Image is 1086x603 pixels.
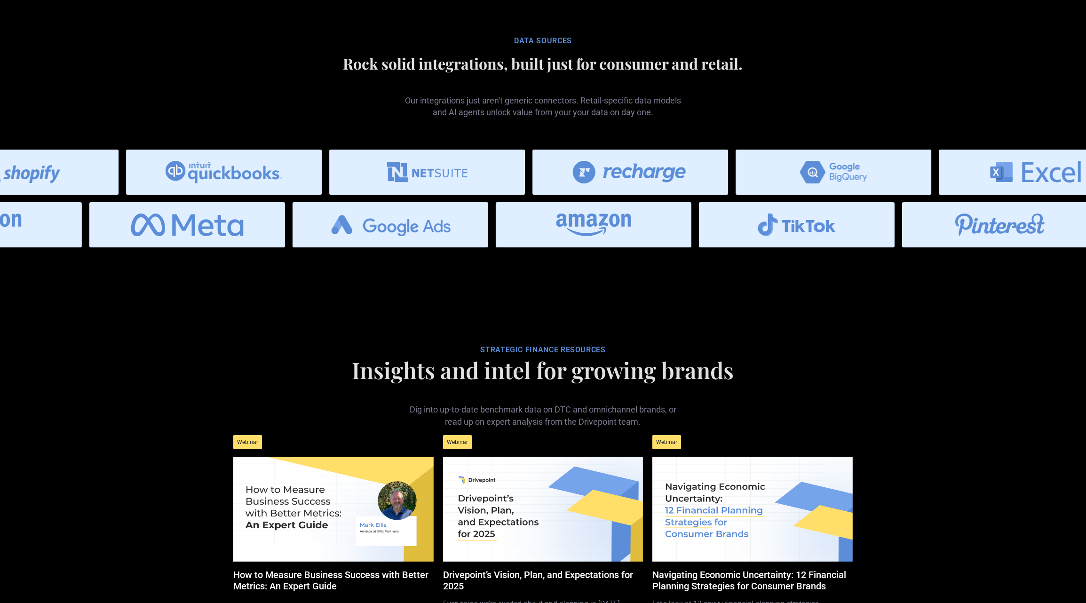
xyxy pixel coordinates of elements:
[402,389,684,427] p: Dig into up-to-date benchmark data on DTC and omnichannel brands, or read up on expert analysis f...
[229,36,857,46] div: Data SOURCES
[652,569,853,592] h5: Navigating Economic Uncertainty: 12 Financial Planning Strategies for Consumer Brands
[229,345,857,355] div: STRATEGIC FINANCE RESOURCES
[652,435,681,449] div: Webinar
[402,79,684,118] p: Our integrations just aren't generic connectors. Retail-specific data models and AI agents unlock...
[229,358,857,381] h1: Insights and intel for growing brands
[233,569,434,592] h5: How to Measure Business Success with Better Metrics: An Expert Guide
[443,435,472,449] div: Webinar
[229,55,857,72] h2: Rock solid integrations, built just for consumer and retail.
[443,569,643,592] h5: Drivepoint’s Vision, Plan, and Expectations for 2025
[233,435,262,449] div: Webinar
